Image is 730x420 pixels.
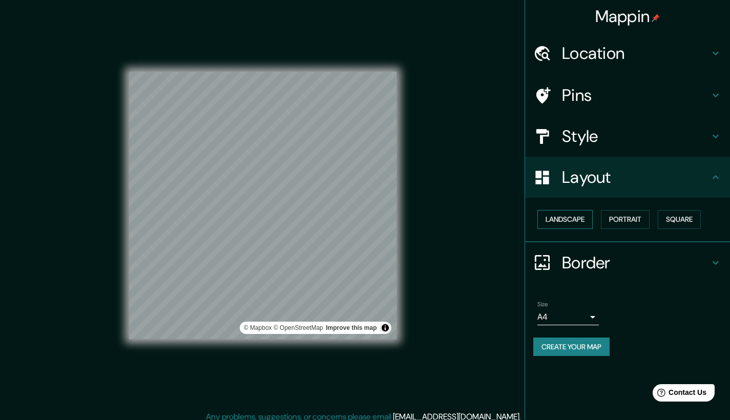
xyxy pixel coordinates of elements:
a: Map feedback [326,324,377,331]
canvas: Map [129,72,397,339]
h4: Pins [562,85,710,106]
div: Layout [525,157,730,198]
h4: Border [562,253,710,273]
div: Pins [525,75,730,116]
a: OpenStreetMap [274,324,323,331]
button: Create your map [533,338,610,356]
a: Mapbox [244,324,272,331]
button: Portrait [601,210,650,229]
label: Size [537,300,548,308]
iframe: Help widget launcher [639,380,719,409]
div: Border [525,242,730,283]
h4: Mappin [595,6,660,27]
h4: Style [562,126,710,146]
div: Style [525,116,730,157]
div: Location [525,33,730,74]
button: Square [658,210,701,229]
img: pin-icon.png [652,14,660,22]
button: Landscape [537,210,593,229]
h4: Layout [562,167,710,187]
div: A4 [537,309,599,325]
h4: Location [562,43,710,64]
button: Toggle attribution [379,322,391,334]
